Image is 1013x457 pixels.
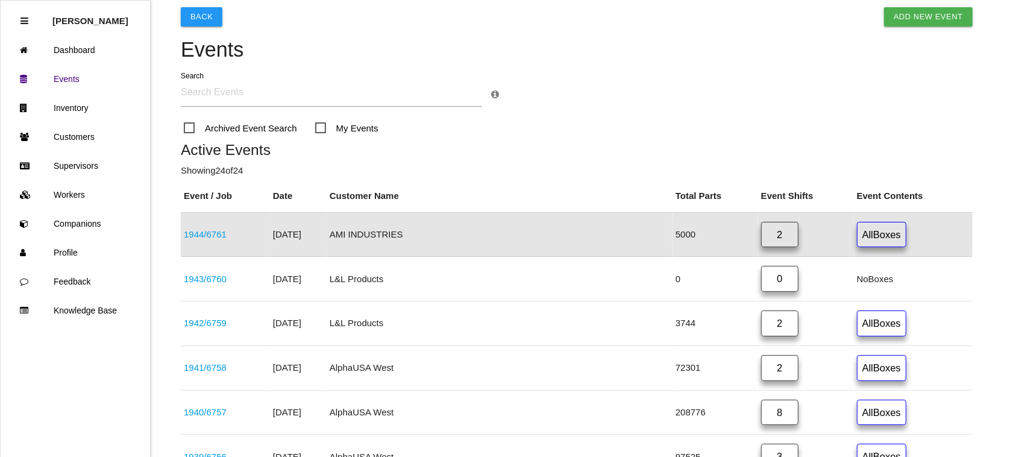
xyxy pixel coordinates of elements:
a: Feedback [1,267,150,296]
a: Events [1,65,150,93]
button: Back [181,7,222,27]
a: Profile [1,238,150,267]
div: 68545120AD/121AD (537369 537371) [184,273,267,286]
a: AllBoxes [857,222,906,248]
a: 1944/6761 [184,229,227,239]
a: Workers [1,180,150,209]
label: Search [181,71,204,81]
span: My Events [315,121,378,136]
a: 2 [761,355,798,381]
div: S1873 [184,361,267,375]
a: AllBoxes [857,310,906,336]
a: Inventory [1,93,150,122]
h5: Active Events [181,142,973,158]
div: Close [20,7,28,36]
a: 2 [761,222,798,248]
a: AllBoxes [857,400,906,426]
a: Dashboard [1,36,150,65]
a: 8 [761,400,798,426]
p: Rosie Blandino [52,7,128,26]
a: Customers [1,122,150,151]
th: Event Contents [854,180,973,212]
a: 1941/6758 [184,362,227,373]
a: Search Info [491,89,499,99]
a: Companions [1,209,150,238]
td: No Boxes [854,257,973,301]
div: 21018663 [184,228,267,242]
th: Event / Job [181,180,270,212]
h4: Events [181,39,973,61]
td: [DATE] [270,257,327,301]
div: K13360 [184,406,267,420]
td: 208776 [673,390,758,435]
a: 1940/6757 [184,407,227,417]
a: 0 [761,266,798,292]
th: Total Parts [673,180,758,212]
input: Search Events [181,79,482,107]
td: 72301 [673,345,758,390]
a: Knowledge Base [1,296,150,325]
td: 0 [673,257,758,301]
td: [DATE] [270,345,327,390]
span: Archived Event Search [184,121,297,136]
td: L&L Products [327,301,673,346]
p: Showing 24 of 24 [181,164,973,178]
th: Customer Name [327,180,673,212]
td: [DATE] [270,301,327,346]
td: L&L Products [327,257,673,301]
a: AllBoxes [857,355,906,381]
td: AMI INDUSTRIES [327,212,673,257]
a: 1942/6759 [184,318,227,328]
a: Supervisors [1,151,150,180]
td: [DATE] [270,390,327,435]
div: 68232622AC-B [184,317,267,330]
td: 5000 [673,212,758,257]
td: AlphaUSA West [327,390,673,435]
a: 2 [761,310,798,336]
th: Date [270,180,327,212]
th: Event Shifts [758,180,854,212]
td: [DATE] [270,212,327,257]
a: 1943/6760 [184,274,227,284]
td: 3744 [673,301,758,346]
a: Add New Event [884,7,973,27]
td: AlphaUSA West [327,345,673,390]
